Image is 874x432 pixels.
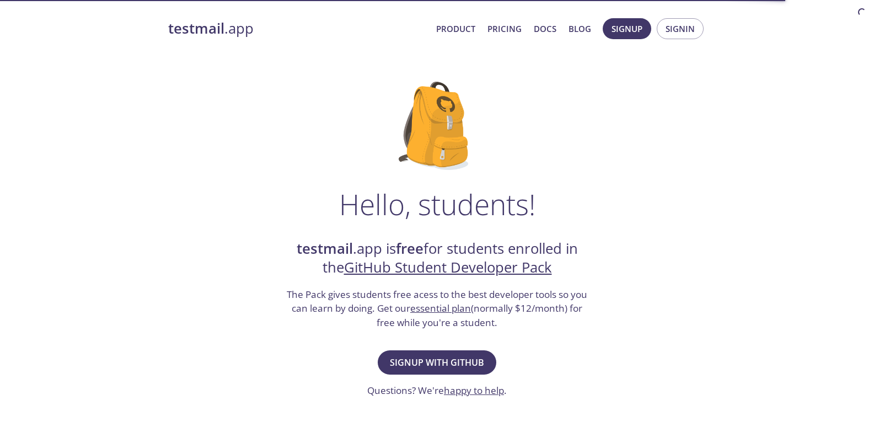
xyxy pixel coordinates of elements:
strong: free [396,239,423,258]
span: Signin [666,22,695,36]
img: github-student-backpack.png [399,82,475,170]
strong: testmail [168,19,224,38]
a: Pricing [487,22,522,36]
button: Signup [603,18,651,39]
a: Product [436,22,475,36]
button: Signin [657,18,704,39]
span: Signup with GitHub [390,355,484,370]
h3: The Pack gives students free acess to the best developer tools so you can learn by doing. Get our... [286,287,589,330]
a: GitHub Student Developer Pack [344,258,552,277]
h3: Questions? We're . [367,383,507,398]
a: essential plan [410,302,471,314]
a: Blog [569,22,591,36]
h1: Hello, students! [339,188,535,221]
strong: testmail [297,239,353,258]
h2: .app is for students enrolled in the [286,239,589,278]
a: happy to help [444,384,504,397]
span: Signup [612,22,642,36]
a: Docs [534,22,556,36]
button: Signup with GitHub [378,350,496,375]
a: testmail.app [168,19,427,38]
